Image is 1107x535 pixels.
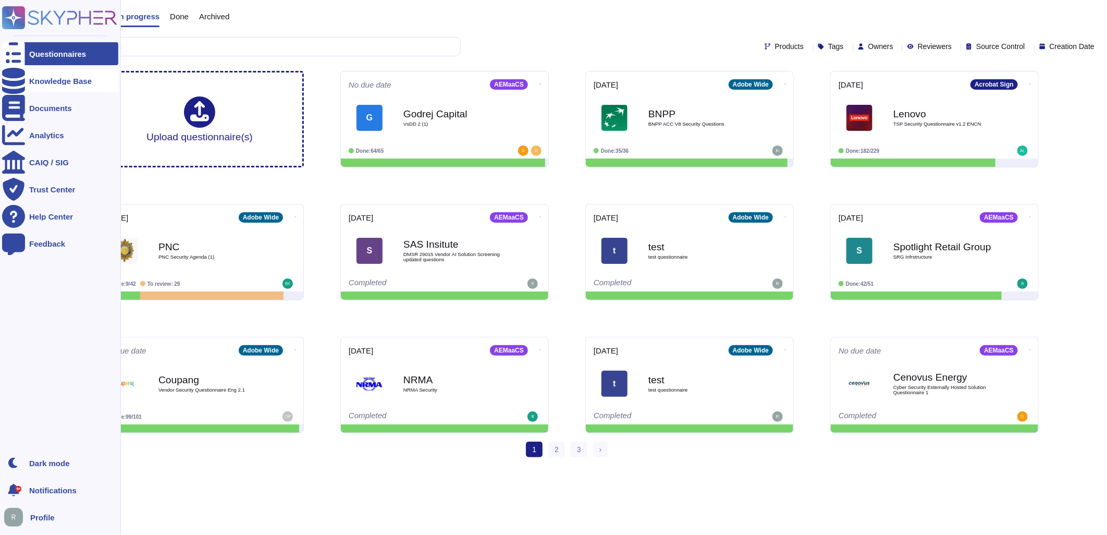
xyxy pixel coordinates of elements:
a: Help Center [2,205,118,228]
div: AEMaaCS [980,345,1018,356]
span: PNC Security Agenda (1) [158,254,263,260]
span: 1 [526,442,543,457]
span: [DATE] [839,214,863,222]
b: test [648,242,753,252]
span: No due date [349,81,391,89]
span: Creation Date [1050,43,1094,50]
span: No due date [839,347,881,355]
img: Logo [846,105,872,131]
img: user [531,145,542,156]
div: Documents [29,104,72,112]
div: Feedback [29,240,65,248]
div: Adobe Wide [729,212,773,223]
span: NRMA Security [403,387,508,393]
a: Trust Center [2,178,118,201]
img: user [527,278,538,289]
span: SRG Infrstructure [893,254,998,260]
span: TSP Security Questionnaire v1.2 ENCN [893,121,998,127]
span: Source Control [976,43,1025,50]
span: [DATE] [839,81,863,89]
span: [DATE] [594,347,618,355]
b: Godrej Capital [403,109,508,119]
div: Adobe Wide [729,79,773,90]
a: CAIQ / SIG [2,151,118,174]
div: Adobe Wide [729,345,773,356]
span: Done: 64/65 [356,148,384,154]
img: Logo [112,238,138,264]
img: user [1017,278,1028,289]
span: Done: 99/101 [111,414,142,420]
span: [DATE] [594,81,618,89]
span: Tags [828,43,844,50]
img: user [527,411,538,422]
img: user [282,411,293,422]
div: Questionnaires [29,50,86,58]
a: Knowledge Base [2,69,118,92]
span: Done: 35/36 [601,148,629,154]
span: In progress [117,13,159,20]
span: Done [170,13,189,20]
div: Completed [594,278,721,289]
span: No due date [104,347,146,355]
span: Vendor Security Questionnaire Eng 2.1 [158,387,263,393]
span: Profile [30,514,55,521]
a: 3 [571,442,587,457]
span: Done: 9/42 [111,281,136,287]
span: Owners [868,43,893,50]
span: VsDD 2 (1) [403,121,508,127]
a: Questionnaires [2,42,118,65]
span: BNPP ACC V8 Security Questions [648,121,753,127]
span: [DATE] [349,347,373,355]
a: Documents [2,96,118,119]
a: 2 [548,442,565,457]
img: user [1017,411,1028,422]
span: Archived [199,13,229,20]
img: Logo [846,371,872,397]
span: test questionnaire [648,254,753,260]
div: Completed [594,411,721,422]
b: NRMA [403,375,508,385]
input: Search by keywords [41,38,460,56]
img: Logo [356,371,383,397]
div: Completed [839,411,966,422]
div: Adobe Wide [239,345,283,356]
b: PNC [158,242,263,252]
div: Dark mode [29,459,70,467]
div: AEMaaCS [980,212,1018,223]
span: To review: 29 [147,281,180,287]
span: Done: 182/229 [846,148,880,154]
b: test [648,375,753,385]
img: user [772,278,783,289]
b: Lenovo [893,109,998,119]
img: user [282,278,293,289]
div: Acrobat Sign [970,79,1018,90]
span: Products [775,43,804,50]
a: Analytics [2,124,118,147]
img: Logo [112,371,138,397]
div: Completed [349,278,476,289]
div: Knowledge Base [29,77,92,85]
div: t [601,238,628,264]
b: Cenovus Energy [893,372,998,382]
span: Reviewers [918,43,952,50]
div: G [356,105,383,131]
div: Adobe Wide [239,212,283,223]
span: DMSR 29015 Vendor AI Solution Screening updated questions [403,252,508,262]
span: [DATE] [594,214,618,222]
div: S [356,238,383,264]
b: BNPP [648,109,753,119]
div: 9+ [15,486,21,492]
div: AEMaaCS [490,212,528,223]
span: Done: 42/51 [846,281,874,287]
div: AEMaaCS [490,79,528,90]
button: user [2,506,30,529]
img: user [4,508,23,527]
div: AEMaaCS [490,345,528,356]
div: Trust Center [29,186,75,193]
div: t [601,371,628,397]
div: S [846,238,872,264]
img: Logo [601,105,628,131]
img: user [772,411,783,422]
div: Upload questionnaire(s) [146,96,253,142]
b: Coupang [158,375,263,385]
